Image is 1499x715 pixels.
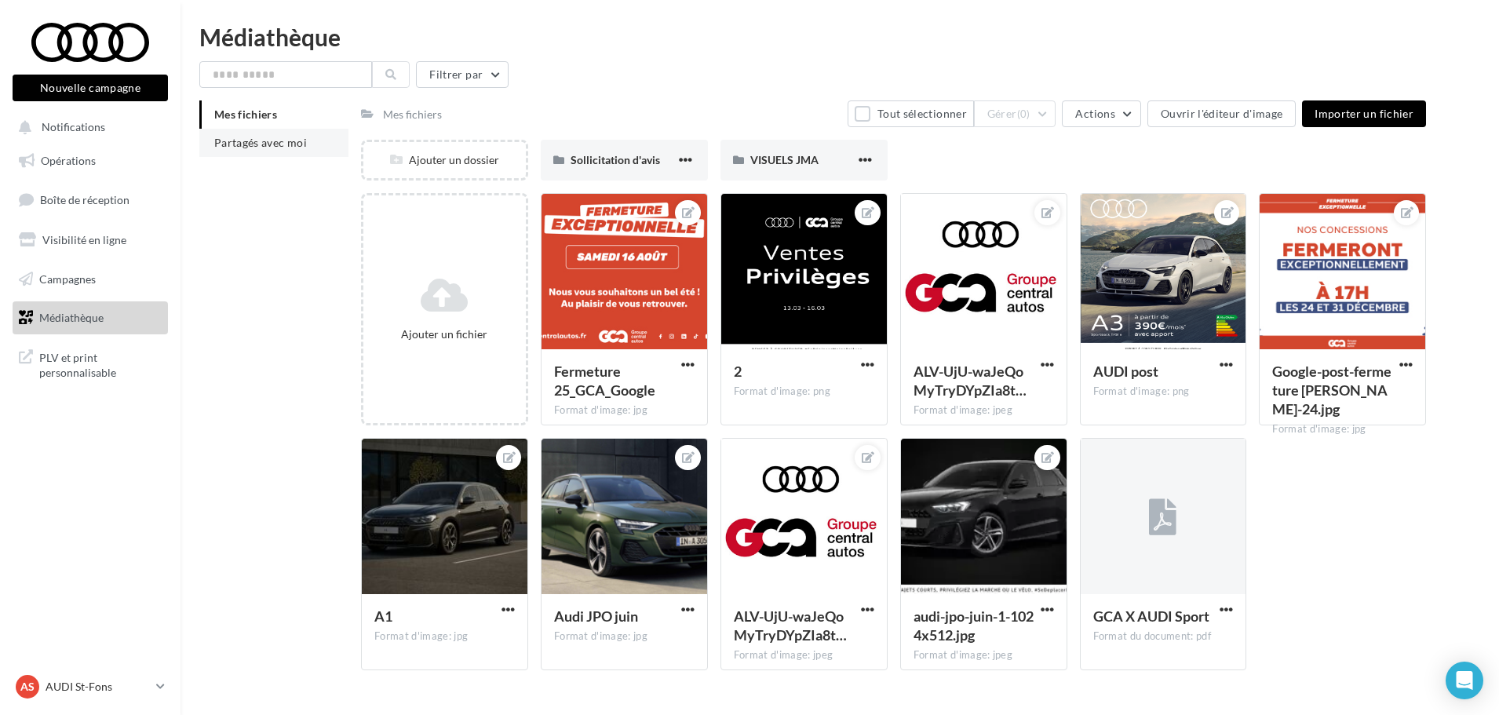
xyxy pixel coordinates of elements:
[41,154,96,167] span: Opérations
[42,121,105,134] span: Notifications
[1446,662,1483,699] div: Open Intercom Messenger
[571,153,660,166] span: Sollicitation d'avis
[1093,385,1234,399] div: Format d'image: png
[363,152,526,168] div: Ajouter un dossier
[914,403,1054,418] div: Format d'image: jpeg
[1075,107,1114,120] span: Actions
[1272,363,1391,418] span: Google-post-fermeture noel-24.jpg
[40,193,129,206] span: Boîte de réception
[46,679,150,695] p: AUDI St-Fons
[9,224,171,257] a: Visibilité en ligne
[9,301,171,334] a: Médiathèque
[750,153,819,166] span: VISUELS JMA
[734,607,847,644] span: ALV-UjU-waJeQoMyTryDYpZIa8tGZCGazk_kpMhgMPZyTfu0CfByvu4n
[974,100,1056,127] button: Gérer(0)
[554,629,695,644] div: Format d'image: jpg
[9,263,171,296] a: Campagnes
[374,607,392,625] span: A1
[39,347,162,381] span: PLV et print personnalisable
[1093,363,1158,380] span: AUDI post
[374,629,515,644] div: Format d'image: jpg
[20,679,35,695] span: AS
[1093,629,1234,644] div: Format du document: pdf
[554,363,655,399] span: Fermeture 25_GCA_Google
[1093,607,1209,625] span: GCA X AUDI Sport
[42,233,126,246] span: Visibilité en ligne
[370,326,520,342] div: Ajouter un fichier
[39,272,96,285] span: Campagnes
[1062,100,1140,127] button: Actions
[1017,108,1030,120] span: (0)
[1272,422,1413,436] div: Format d'image: jpg
[199,25,1480,49] div: Médiathèque
[9,183,171,217] a: Boîte de réception
[214,136,307,149] span: Partagés avec moi
[1315,107,1413,120] span: Importer un fichier
[554,403,695,418] div: Format d'image: jpg
[914,363,1027,399] span: ALV-UjU-waJeQoMyTryDYpZIa8tGZCGazk_kpMhgMPZyTfu0CfByvu4n
[383,107,442,122] div: Mes fichiers
[554,607,638,625] span: Audi JPO juin
[13,672,168,702] a: AS AUDI St-Fons
[734,648,874,662] div: Format d'image: jpeg
[734,363,742,380] span: 2
[9,144,171,177] a: Opérations
[9,341,171,387] a: PLV et print personnalisable
[848,100,973,127] button: Tout sélectionner
[1302,100,1426,127] button: Importer un fichier
[914,648,1054,662] div: Format d'image: jpeg
[13,75,168,101] button: Nouvelle campagne
[1147,100,1296,127] button: Ouvrir l'éditeur d'image
[416,61,509,88] button: Filtrer par
[734,385,874,399] div: Format d'image: png
[39,311,104,324] span: Médiathèque
[914,607,1034,644] span: audi-jpo-juin-1-1024x512.jpg
[214,108,277,121] span: Mes fichiers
